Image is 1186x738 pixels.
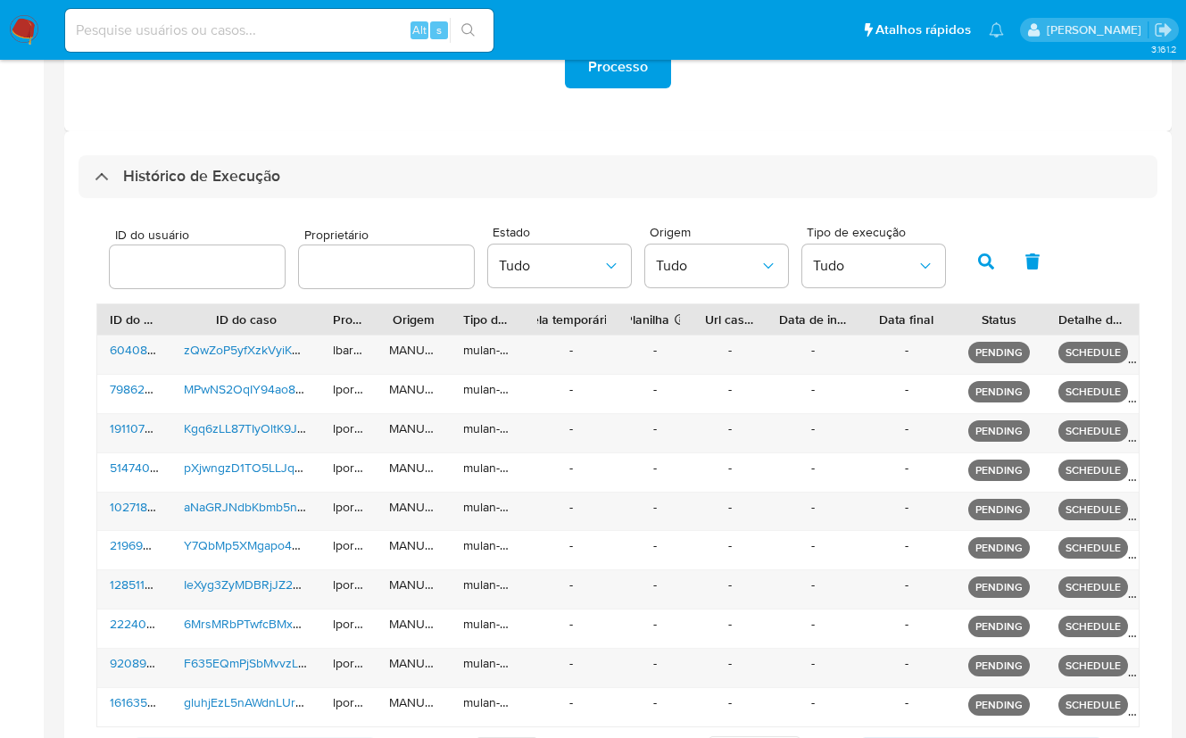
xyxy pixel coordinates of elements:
span: 3.161.2 [1151,42,1177,56]
span: Alt [412,21,427,38]
span: Atalhos rápidos [875,21,971,39]
a: Sair [1154,21,1173,39]
span: s [436,21,442,38]
button: search-icon [450,18,486,43]
a: Notificações [989,22,1004,37]
p: adriano.brito@mercadolivre.com [1047,21,1148,38]
input: Pesquise usuários ou casos... [65,19,493,42]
